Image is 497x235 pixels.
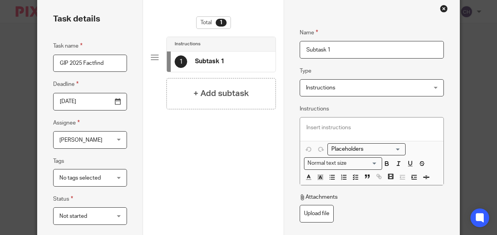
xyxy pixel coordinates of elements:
h2: Task details [53,12,100,26]
label: Task name [53,41,82,50]
span: No tags selected [59,175,101,181]
input: Pick a date [53,93,127,110]
label: Tags [53,157,64,165]
div: Close this dialog window [440,5,448,12]
div: Placeholders [327,143,406,155]
p: Attachments [300,193,338,201]
div: 1 [216,19,227,27]
label: Status [53,194,73,203]
label: Name [300,28,318,37]
label: Instructions [300,105,329,113]
input: Search for option [329,145,401,153]
label: Type [300,67,311,75]
div: Search for option [304,157,382,169]
h4: Subtask 1 [195,57,224,66]
div: Text styles [304,157,382,169]
span: Normal text size [306,159,349,167]
span: Instructions [306,85,335,91]
span: Not started [59,214,87,219]
label: Deadline [53,80,79,89]
div: 1 [175,55,187,68]
span: [PERSON_NAME] [59,137,102,143]
div: Search for option [327,143,406,155]
label: Assignee [53,118,80,127]
input: Search for option [349,159,377,167]
h4: Instructions [175,41,200,47]
label: Upload file [300,205,334,223]
div: Total [196,16,231,29]
h4: + Add subtask [193,87,249,100]
input: Task name [53,55,127,72]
